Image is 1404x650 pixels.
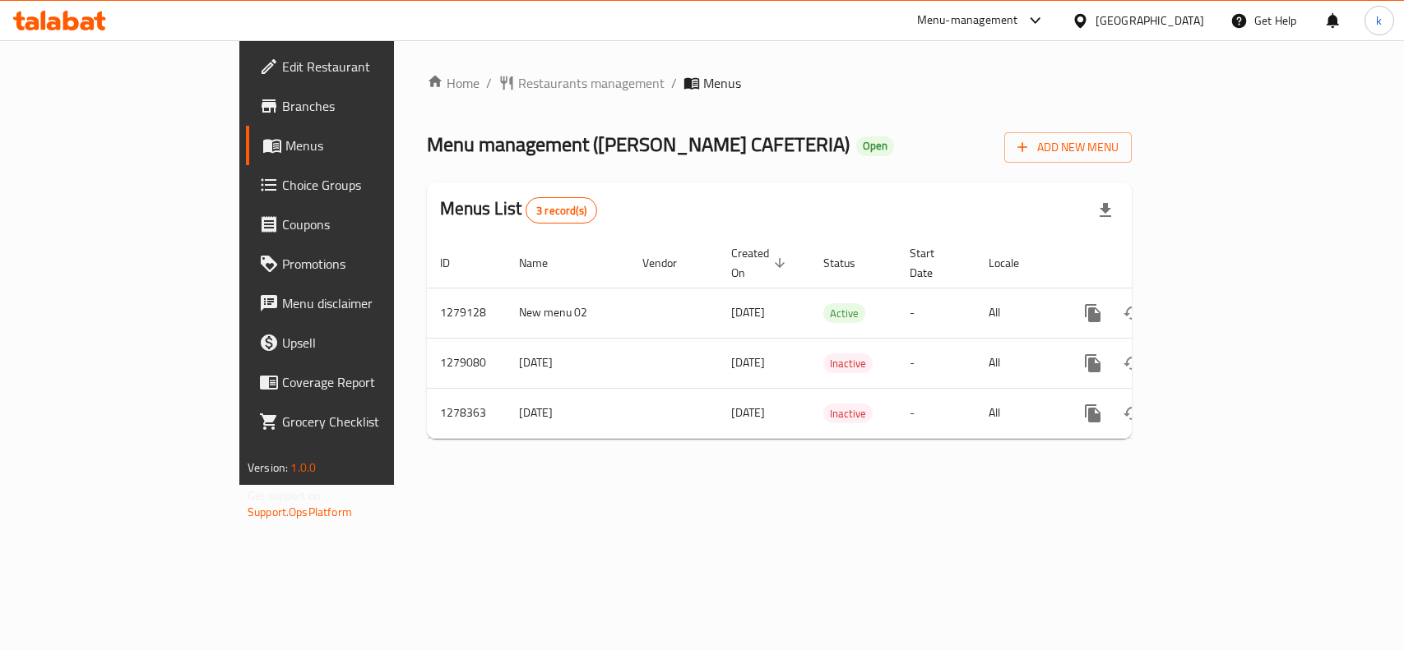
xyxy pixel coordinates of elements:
[285,136,461,155] span: Menus
[823,354,873,373] span: Inactive
[282,412,461,431] span: Grocery Checklist
[671,73,677,93] li: /
[975,288,1060,338] td: All
[440,196,597,224] h2: Menus List
[526,197,597,224] div: Total records count
[282,214,461,234] span: Coupons
[823,303,865,323] div: Active
[282,372,461,392] span: Coverage Report
[1073,394,1113,433] button: more
[1113,293,1152,333] button: Change Status
[989,253,1040,273] span: Locale
[246,126,474,165] a: Menus
[282,293,461,313] span: Menu disclaimer
[282,96,461,116] span: Branches
[519,253,569,273] span: Name
[282,57,461,76] span: Edit Restaurant
[703,73,741,93] span: Menus
[897,338,975,388] td: -
[856,139,894,153] span: Open
[498,73,665,93] a: Restaurants management
[1376,12,1382,30] span: k
[823,404,873,423] span: Inactive
[731,352,765,373] span: [DATE]
[246,47,474,86] a: Edit Restaurant
[910,243,956,283] span: Start Date
[823,253,877,273] span: Status
[642,253,698,273] span: Vendor
[1073,293,1113,333] button: more
[246,362,474,402] a: Coverage Report
[506,338,629,388] td: [DATE]
[282,175,461,195] span: Choice Groups
[427,238,1244,439] table: enhanced table
[248,457,288,478] span: Version:
[1113,343,1152,383] button: Change Status
[731,243,790,283] span: Created On
[246,86,474,126] a: Branches
[246,165,474,205] a: Choice Groups
[246,205,474,244] a: Coupons
[897,388,975,438] td: -
[427,73,1132,93] nav: breadcrumb
[1086,191,1125,230] div: Export file
[246,323,474,362] a: Upsell
[1073,343,1113,383] button: more
[1017,137,1119,158] span: Add New Menu
[1113,394,1152,433] button: Change Status
[1004,132,1132,163] button: Add New Menu
[856,136,894,156] div: Open
[1096,12,1204,30] div: [GEOGRAPHIC_DATA]
[975,338,1060,388] td: All
[506,388,629,438] td: [DATE]
[897,288,975,338] td: -
[246,244,474,284] a: Promotions
[486,73,492,93] li: /
[917,11,1018,30] div: Menu-management
[290,457,316,478] span: 1.0.0
[506,288,629,338] td: New menu 02
[440,253,471,273] span: ID
[282,333,461,353] span: Upsell
[526,203,596,219] span: 3 record(s)
[731,302,765,323] span: [DATE]
[823,304,865,323] span: Active
[518,73,665,93] span: Restaurants management
[282,254,461,274] span: Promotions
[246,402,474,441] a: Grocery Checklist
[248,501,352,523] a: Support.OpsPlatform
[427,126,850,163] span: Menu management ( [PERSON_NAME] CAFETERIA )
[823,403,873,423] div: Inactive
[731,402,765,423] span: [DATE]
[248,485,323,506] span: Get support on:
[246,284,474,323] a: Menu disclaimer
[975,388,1060,438] td: All
[1060,238,1244,288] th: Actions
